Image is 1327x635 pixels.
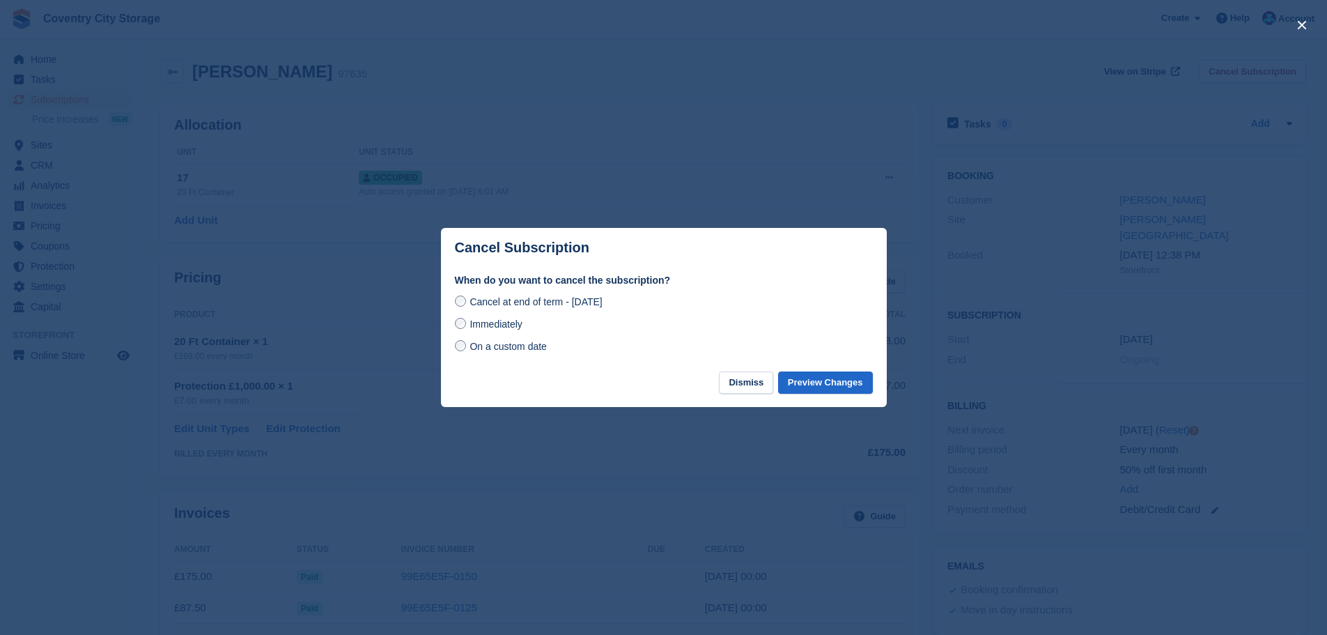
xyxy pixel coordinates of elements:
p: Cancel Subscription [455,240,589,256]
button: close [1291,14,1313,36]
input: Cancel at end of term - [DATE] [455,296,466,307]
label: When do you want to cancel the subscription? [455,273,873,288]
button: Dismiss [719,372,773,395]
span: Cancel at end of term - [DATE] [470,296,602,307]
span: On a custom date [470,341,547,352]
input: On a custom date [455,340,466,351]
input: Immediately [455,318,466,329]
button: Preview Changes [778,372,873,395]
span: Immediately [470,319,522,330]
